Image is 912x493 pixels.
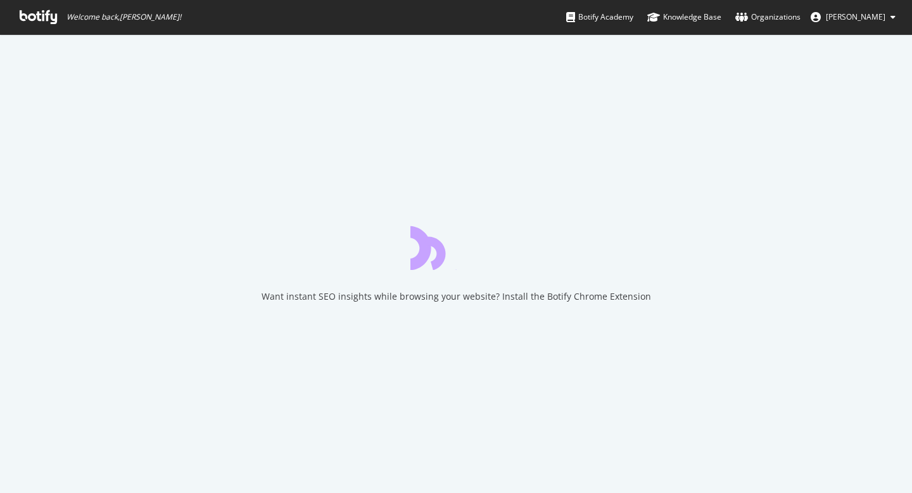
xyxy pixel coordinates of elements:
div: animation [410,224,502,270]
div: Botify Academy [566,11,633,23]
button: [PERSON_NAME] [801,7,906,27]
div: Want instant SEO insights while browsing your website? Install the Botify Chrome Extension [262,290,651,303]
span: Welcome back, [PERSON_NAME] ! [66,12,181,22]
div: Knowledge Base [647,11,721,23]
span: Colin Ma [826,11,885,22]
div: Organizations [735,11,801,23]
